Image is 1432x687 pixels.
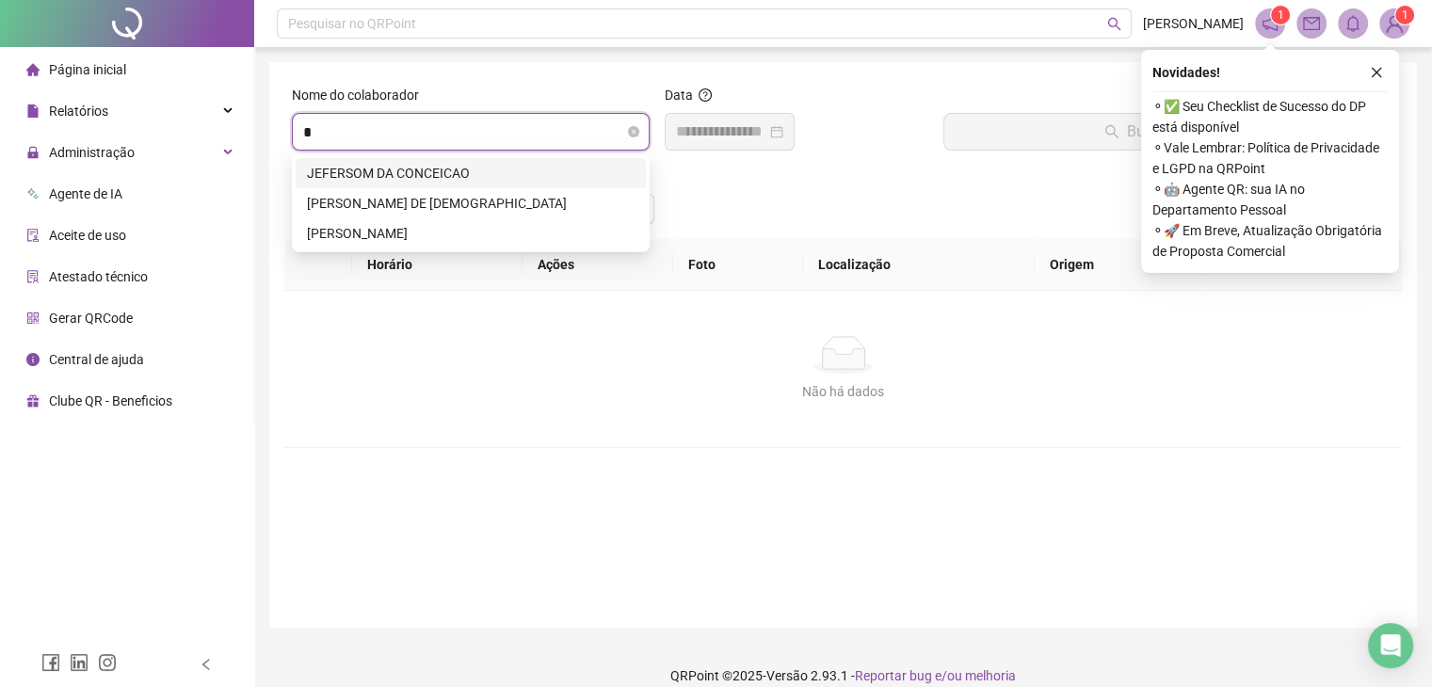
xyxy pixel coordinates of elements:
div: JOAO BENEDITO DE DEUS [296,188,646,218]
span: home [26,63,40,76]
th: Localização [803,239,1035,291]
button: Buscar registros [943,113,1394,151]
div: JEFERSOM DA CONCEICAO [296,158,646,188]
span: audit [26,229,40,242]
span: Atestado técnico [49,269,148,284]
span: Administração [49,145,135,160]
span: 1 [1278,8,1284,22]
span: ⚬ ✅ Seu Checklist de Sucesso do DP está disponível [1152,96,1388,137]
sup: 1 [1271,6,1290,24]
span: search [1107,17,1121,31]
span: notification [1262,15,1279,32]
th: Foto [673,239,803,291]
div: RAFAEL DE JESUS MUNIZ [296,218,646,248]
span: close [1370,66,1383,79]
span: Aceite de uso [49,228,126,243]
th: Ações [523,239,673,291]
img: 93678 [1380,9,1408,38]
span: info-circle [26,353,40,366]
div: [PERSON_NAME] DE [DEMOGRAPHIC_DATA] [307,193,635,214]
span: qrcode [26,312,40,325]
span: bell [1344,15,1361,32]
span: Versão [766,668,808,683]
span: close-circle [628,126,639,137]
span: Novidades ! [1152,62,1220,83]
span: Página inicial [49,62,126,77]
div: Open Intercom Messenger [1368,623,1413,668]
span: linkedin [70,653,88,672]
span: solution [26,270,40,283]
span: Data [665,88,693,103]
div: Não há dados [307,381,1379,402]
th: Horário [352,239,523,291]
span: instagram [98,653,117,672]
span: lock [26,146,40,159]
span: file [26,104,40,118]
span: ⚬ 🚀 Em Breve, Atualização Obrigatória de Proposta Comercial [1152,220,1388,262]
span: facebook [41,653,60,672]
sup: Atualize o seu contato no menu Meus Dados [1395,6,1414,24]
span: 1 [1402,8,1408,22]
span: [PERSON_NAME] [1143,13,1244,34]
span: ⚬ 🤖 Agente QR: sua IA no Departamento Pessoal [1152,179,1388,220]
span: Clube QR - Beneficios [49,393,172,408]
span: ⚬ Vale Lembrar: Política de Privacidade e LGPD na QRPoint [1152,137,1388,179]
span: gift [26,394,40,407]
th: Origem [1035,239,1202,291]
span: Relatórios [49,104,108,119]
span: Agente de IA [49,186,122,201]
span: Reportar bug e/ou melhoria [855,668,1016,683]
span: Central de ajuda [49,352,144,367]
label: Nome do colaborador [292,85,431,105]
span: question-circle [699,88,712,102]
span: mail [1303,15,1320,32]
div: [PERSON_NAME] [307,223,635,244]
span: Gerar QRCode [49,311,133,326]
div: JEFERSOM DA CONCEICAO [307,163,635,184]
span: left [200,658,213,671]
